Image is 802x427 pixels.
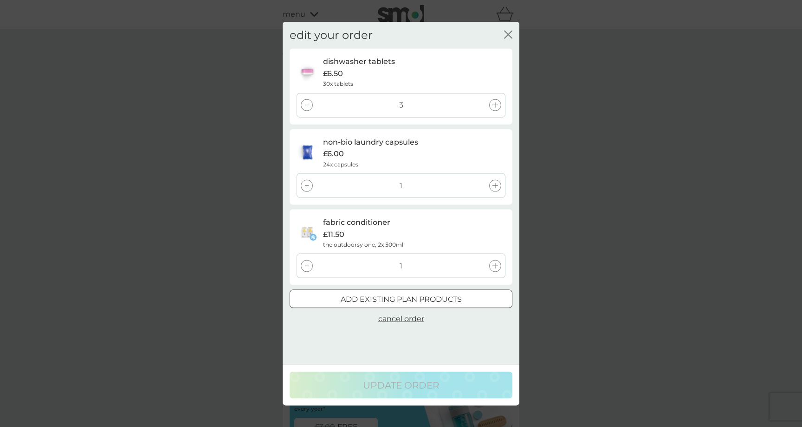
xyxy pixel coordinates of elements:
[323,79,353,88] p: 30x tablets
[298,223,317,242] img: fabric conditioner
[363,378,439,393] p: update order
[290,290,512,308] button: add existing plan products
[323,228,344,240] span: £11.50
[290,372,512,399] button: update order
[341,293,462,306] p: add existing plan products
[504,30,512,40] button: close
[298,143,318,161] img: non-bio laundry capsules
[323,240,403,249] p: the outdoorsy one, 2x 500ml
[298,63,317,81] img: dishwasher tablets
[323,136,418,148] p: non-bio laundry capsules
[378,314,424,323] span: cancel order
[323,67,343,79] span: £6.50
[323,148,344,160] span: £6.00
[378,313,424,325] button: cancel order
[400,260,402,272] p: 1
[290,28,373,42] h2: edit your order
[323,159,358,168] p: 24x capsules
[399,99,403,111] p: 3
[400,179,402,191] p: 1
[323,56,395,68] p: dishwasher tablets
[323,217,390,229] p: fabric conditioner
